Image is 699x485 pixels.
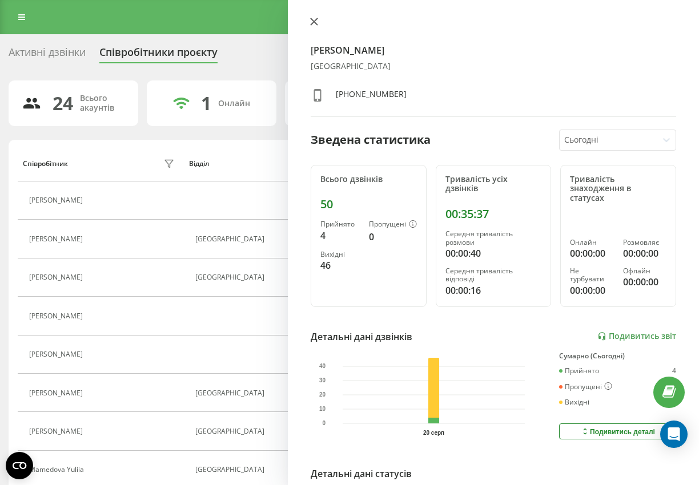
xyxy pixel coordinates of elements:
div: Вихідні [320,250,360,258]
text: 30 [319,377,326,383]
text: 10 [319,406,326,412]
div: 00:00:40 [445,246,542,260]
div: 00:00:16 [445,284,542,297]
div: Співробітник [23,160,68,168]
div: [GEOGRAPHIC_DATA] [195,427,302,435]
div: Сумарно (Сьогодні) [559,352,676,360]
div: Вихідні [559,398,589,406]
div: Пропущені [369,220,417,229]
div: Онлайн [218,99,250,108]
div: Відділ [189,160,209,168]
div: Пропущені [559,382,612,391]
div: Прийнято [559,367,599,375]
div: Mamedova Yuliia [29,466,87,474]
div: Активні дзвінки [9,46,86,64]
div: [PHONE_NUMBER] [336,88,407,105]
div: [GEOGRAPHIC_DATA] [195,235,302,243]
div: Всього дзвінків [320,175,417,184]
div: Open Intercom Messenger [660,421,688,448]
div: 00:00:00 [570,246,613,260]
div: Онлайн [570,239,613,246]
div: Всього акаунтів [80,94,124,113]
div: 24 [53,92,73,114]
div: 50 [320,197,417,211]
div: Середня тривалість розмови [445,230,542,246]
div: 4 [320,229,360,242]
div: Подивитись деталі [580,427,655,436]
div: Офлайн [623,267,666,275]
div: Не турбувати [570,267,613,284]
div: [PERSON_NAME] [29,235,86,243]
div: Прийнято [320,220,360,228]
div: Співробітники проєкту [99,46,218,64]
div: 4 [672,367,676,375]
button: Подивитись деталі [559,423,676,439]
text: 40 [319,363,326,369]
div: [GEOGRAPHIC_DATA] [195,466,302,474]
div: Тривалість знаходження в статусах [570,175,666,203]
div: Детальні дані дзвінків [311,330,412,343]
div: 46 [320,258,360,272]
text: 0 [323,420,326,426]
div: Тривалість усіх дзвінків [445,175,542,194]
div: Розмовляє [623,239,666,246]
div: [GEOGRAPHIC_DATA] [195,389,302,397]
div: [PERSON_NAME] [29,350,86,358]
div: 0 [369,230,417,244]
div: Середня тривалість відповіді [445,267,542,284]
div: [PERSON_NAME] [29,196,86,204]
a: Подивитись звіт [597,332,676,341]
div: [PERSON_NAME] [29,273,86,281]
div: 1 [201,92,211,114]
div: 00:00:00 [570,284,613,297]
div: 00:35:37 [445,207,542,221]
div: [GEOGRAPHIC_DATA] [311,62,676,71]
div: Детальні дані статусів [311,467,412,480]
div: 00:00:00 [623,246,666,260]
text: 20 серп [423,430,444,436]
div: [GEOGRAPHIC_DATA] [195,273,302,281]
div: Зведена статистика [311,131,431,148]
h4: [PERSON_NAME] [311,43,676,57]
div: [PERSON_NAME] [29,312,86,320]
text: 20 [319,391,326,398]
div: 00:00:00 [623,275,666,289]
button: Open CMP widget [6,452,33,479]
div: [PERSON_NAME] [29,389,86,397]
div: [PERSON_NAME] [29,427,86,435]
